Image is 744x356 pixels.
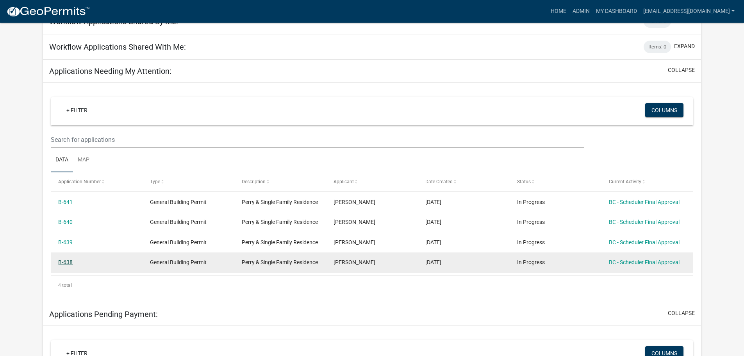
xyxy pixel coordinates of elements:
[234,172,326,191] datatable-header-cell: Description
[640,4,738,19] a: [EMAIL_ADDRESS][DOMAIN_NAME]
[43,83,701,302] div: collapse
[517,239,545,245] span: In Progress
[58,239,73,245] a: B-639
[242,239,318,245] span: Perry & Single Family Residence
[425,259,441,265] span: 08/06/2025
[49,309,158,319] h5: Applications Pending Payment:
[334,179,354,184] span: Applicant
[150,199,207,205] span: General Building Permit
[509,172,601,191] datatable-header-cell: Status
[51,132,584,148] input: Search for applications
[645,103,683,117] button: Columns
[334,239,375,245] span: Shane Weist
[242,259,318,265] span: Perry & Single Family Residence
[58,259,73,265] a: B-638
[51,172,143,191] datatable-header-cell: Application Number
[60,103,94,117] a: + Filter
[51,275,693,295] div: 4 total
[644,41,671,53] div: Items: 0
[601,172,693,191] datatable-header-cell: Current Activity
[150,219,207,225] span: General Building Permit
[668,309,695,317] button: collapse
[517,179,531,184] span: Status
[609,219,680,225] a: BC - Scheduler Final Approval
[150,239,207,245] span: General Building Permit
[425,179,453,184] span: Date Created
[334,259,375,265] span: Shane Weist
[425,199,441,205] span: 08/06/2025
[58,199,73,205] a: B-641
[674,42,695,50] button: expand
[609,179,641,184] span: Current Activity
[668,66,695,74] button: collapse
[58,179,101,184] span: Application Number
[418,172,510,191] datatable-header-cell: Date Created
[517,199,545,205] span: In Progress
[674,17,695,25] button: expand
[51,148,73,173] a: Data
[326,172,418,191] datatable-header-cell: Applicant
[58,219,73,225] a: B-640
[150,259,207,265] span: General Building Permit
[242,199,318,205] span: Perry & Single Family Residence
[143,172,234,191] datatable-header-cell: Type
[334,199,375,205] span: Shane Weist
[517,219,545,225] span: In Progress
[425,239,441,245] span: 08/06/2025
[517,259,545,265] span: In Progress
[73,148,94,173] a: Map
[569,4,593,19] a: Admin
[425,219,441,225] span: 08/06/2025
[49,66,171,76] h5: Applications Needing My Attention:
[609,239,680,245] a: BC - Scheduler Final Approval
[548,4,569,19] a: Home
[609,199,680,205] a: BC - Scheduler Final Approval
[334,219,375,225] span: Shane Weist
[242,219,318,225] span: Perry & Single Family Residence
[49,42,186,52] h5: Workflow Applications Shared With Me:
[150,179,160,184] span: Type
[593,4,640,19] a: My Dashboard
[609,259,680,265] a: BC - Scheduler Final Approval
[242,179,266,184] span: Description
